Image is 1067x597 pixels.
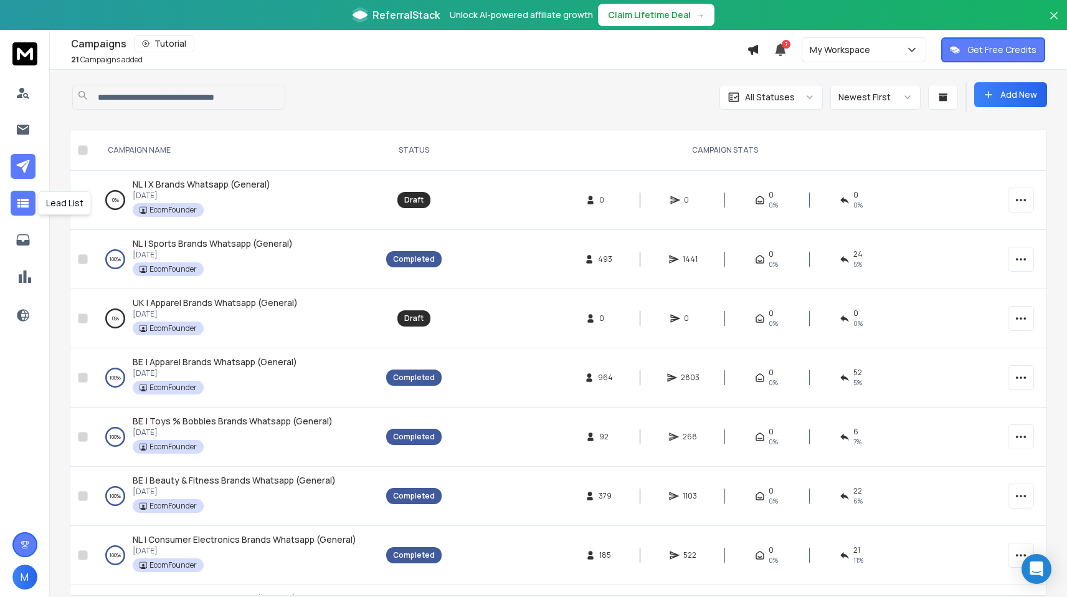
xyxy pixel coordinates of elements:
a: NL | X Brands Whatsapp (General) [133,178,270,191]
th: STATUS [379,130,449,171]
div: Draft [404,195,424,205]
span: 52 [853,368,862,378]
div: Completed [393,254,435,264]
p: [DATE] [133,427,333,437]
span: 0 [769,486,774,496]
span: 268 [683,432,697,442]
span: 2803 [681,373,699,383]
p: 0 % [112,312,119,325]
span: ReferralStack [372,7,440,22]
span: 964 [598,373,613,383]
p: EcomFounder [149,323,197,333]
button: Claim Lifetime Deal→ [598,4,714,26]
span: NL | Consumer Electronics Brands Whatsapp (General) [133,533,356,545]
span: 5 % [853,378,862,388]
th: CAMPAIGN STATS [449,130,1000,171]
span: 1441 [683,254,698,264]
div: Completed [393,550,435,560]
span: 5 % [853,259,862,269]
div: Draft [404,313,424,323]
p: [DATE] [133,368,297,378]
p: 0 % [112,194,119,206]
div: Open Intercom Messenger [1022,554,1051,584]
p: EcomFounder [149,383,197,393]
span: 6 [853,427,858,437]
button: Close banner [1046,7,1062,37]
td: 0%UK | Apparel Brands Whatsapp (General)[DATE]EcomFounder [93,289,379,348]
button: Get Free Credits [941,37,1045,62]
span: 0 [684,195,696,205]
span: BE | Toys % Bobbies Brands Whatsapp (General) [133,415,333,427]
p: 100 % [110,253,121,265]
span: 0 [853,308,858,318]
p: [DATE] [133,309,298,319]
th: CAMPAIGN NAME [93,130,379,171]
span: 0 [684,313,696,323]
p: 100 % [110,490,121,502]
div: Campaigns [71,35,747,52]
p: EcomFounder [149,501,197,511]
p: All Statuses [745,91,795,103]
td: 100%BE | Apparel Brands Whatsapp (General)[DATE]EcomFounder [93,348,379,408]
div: Lead List [38,191,92,215]
button: Add New [974,82,1047,107]
p: [DATE] [133,250,293,260]
p: 100 % [110,431,121,443]
div: Completed [393,432,435,442]
span: 522 [683,550,696,560]
span: 24 [853,249,863,259]
span: BE | Beauty & Fitness Brands Whatsapp (General) [133,474,336,486]
span: 0 [769,308,774,318]
span: 0% [769,555,778,565]
button: M [12,565,37,590]
span: 0% [853,318,863,328]
span: 0 [769,368,774,378]
p: [DATE] [133,546,356,556]
p: EcomFounder [149,264,197,274]
span: 0 [599,195,612,205]
p: EcomFounder [149,442,197,452]
span: → [696,9,704,21]
p: [DATE] [133,487,336,497]
span: 0% [769,496,778,506]
span: 22 [853,486,862,496]
span: 0% [769,200,778,210]
td: 100%NL | Consumer Electronics Brands Whatsapp (General)[DATE]EcomFounder [93,526,379,585]
td: 100%BE | Toys % Bobbies Brands Whatsapp (General)[DATE]EcomFounder [93,408,379,467]
p: Get Free Credits [967,44,1036,56]
span: UK | Apparel Brands Whatsapp (General) [133,297,298,308]
td: 100%NL | Sports Brands Whatsapp (General)[DATE]EcomFounder [93,230,379,289]
span: 0 [599,313,612,323]
p: [DATE] [133,191,270,201]
span: 21 [853,545,860,555]
span: NL | X Brands Whatsapp (General) [133,178,270,190]
span: 185 [599,550,612,560]
button: Tutorial [134,35,194,52]
a: UK | Apparel Brands Whatsapp (General) [133,297,298,309]
td: 0%NL | X Brands Whatsapp (General)[DATE]EcomFounder [93,171,379,230]
span: 0 [769,427,774,437]
span: 493 [598,254,612,264]
a: NL | Consumer Electronics Brands Whatsapp (General) [133,533,356,546]
p: 100 % [110,371,121,384]
span: 0% [769,318,778,328]
span: BE | Apparel Brands Whatsapp (General) [133,356,297,368]
span: 7 [782,40,790,49]
p: 100 % [110,549,121,561]
a: BE | Beauty & Fitness Brands Whatsapp (General) [133,474,336,487]
span: NL | Sports Brands Whatsapp (General) [133,237,293,249]
span: 379 [599,491,612,501]
span: 0 [769,545,774,555]
span: 7 % [853,437,861,447]
span: 0% [853,200,863,210]
p: EcomFounder [149,205,197,215]
td: 100%BE | Beauty & Fitness Brands Whatsapp (General)[DATE]EcomFounder [93,467,379,526]
p: EcomFounder [149,560,197,570]
span: 0% [769,437,778,447]
div: Completed [393,373,435,383]
span: 92 [599,432,612,442]
p: Unlock AI-powered affiliate growth [450,9,593,21]
span: 1103 [683,491,697,501]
